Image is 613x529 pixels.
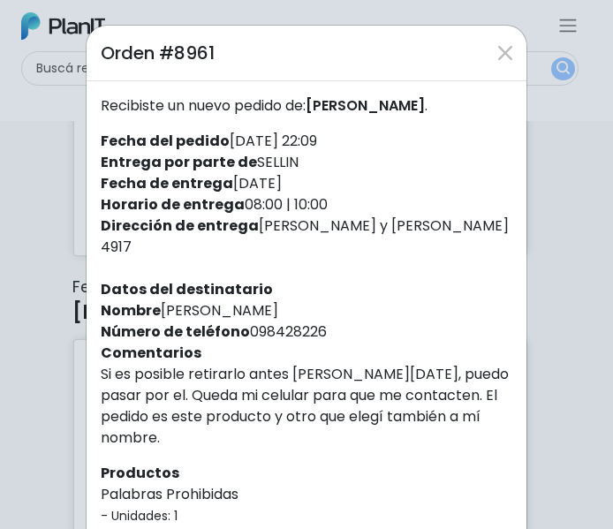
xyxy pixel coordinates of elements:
[491,39,519,67] button: Close
[101,507,178,525] small: - Unidades: 1
[306,95,425,116] span: [PERSON_NAME]
[101,215,259,236] strong: Dirección de entrega
[101,300,161,321] strong: Nombre
[101,463,179,483] strong: Productos
[101,321,250,342] strong: Número de teléfono
[101,95,512,117] p: Recibiste un nuevo pedido de: .
[101,194,245,215] strong: Horario de entrega
[101,40,215,66] h5: Orden #8961
[101,173,233,193] strong: Fecha de entrega
[101,364,512,449] p: Si es posible retirarlo antes [PERSON_NAME][DATE], puedo pasar por el. Queda mi celular para que ...
[101,152,299,173] label: SELLIN
[101,131,230,151] strong: Fecha del pedido
[101,152,257,172] strong: Entrega por parte de
[101,343,201,363] strong: Comentarios
[101,279,273,299] strong: Datos del destinatario
[91,17,254,51] div: ¿Necesitás ayuda?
